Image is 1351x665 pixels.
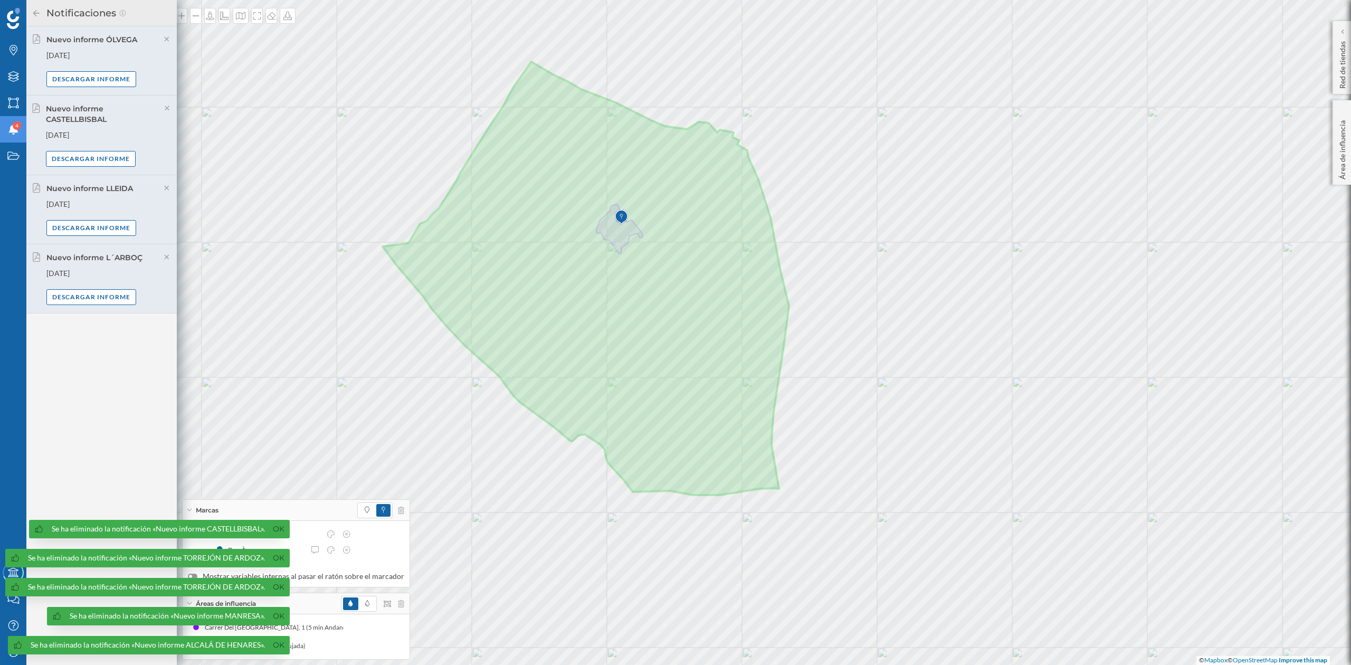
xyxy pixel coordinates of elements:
[1337,116,1348,179] p: Área de influencia
[52,524,265,534] div: Se ha eliminado la notificación «Nuevo informe CASTELLBISBAL».
[41,5,119,22] h2: Notificaciones
[46,50,172,61] div: [DATE]
[7,8,20,29] img: Geoblink Logo
[46,103,157,125] div: Nuevo informe CASTELLBISBAL
[46,199,172,210] div: [DATE]
[46,252,142,263] div: Nuevo informe L´ARBOÇ
[28,582,265,592] div: Se ha eliminado la notificación «Nuevo informe TORREJÓN DE ARDOZ».
[270,581,287,593] a: Ok
[46,268,172,279] div: [DATE]
[21,7,59,17] span: Soporte
[1337,37,1348,89] p: Red de tiendas
[28,553,265,563] div: Se ha eliminado la notificación «Nuevo informe TORREJÓN DE ARDOZ».
[270,610,287,622] a: Ok
[46,183,133,194] div: Nuevo informe LLEIDA
[615,207,628,228] img: Marker
[1196,656,1330,665] div: © ©
[270,523,287,535] a: Ok
[46,34,137,45] div: Nuevo informe ÓLVEGA
[188,571,404,582] label: Mostrar variables internas al pasar el ratón sobre el marcador
[46,130,172,140] div: [DATE]
[270,552,287,564] a: Ok
[15,120,18,131] span: 4
[70,611,265,621] div: Se ha eliminado la notificación «Nuevo informe MANRESA».
[1279,656,1327,664] a: Improve this map
[196,506,218,515] span: Marcas
[1233,656,1278,664] a: OpenStreetMap
[1204,656,1228,664] a: Mapbox
[270,639,287,651] a: Ok
[31,640,265,650] div: Se ha eliminado la notificación «Nuevo informe ALCALÁ DE HENARES».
